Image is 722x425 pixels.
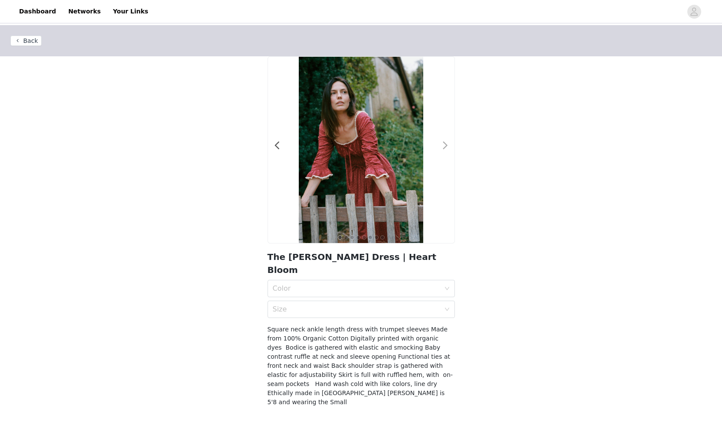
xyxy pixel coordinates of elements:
div: avatar [690,5,698,19]
i: icon: down [444,286,450,292]
button: 4 [356,235,360,240]
button: 3 [350,235,354,240]
div: Size [273,305,440,314]
h2: The [PERSON_NAME] Dress | Heart Bloom [268,250,455,276]
button: 1 [338,235,342,240]
button: 5 [362,235,366,240]
button: Back [10,36,42,46]
div: Color [273,284,440,293]
i: icon: down [444,307,450,313]
a: Networks [63,2,106,21]
button: 8 [380,235,385,240]
button: 7 [374,235,379,240]
a: Your Links [108,2,154,21]
h4: Square neck ankle length dress with trumpet sleeves Made from 100% Organic Cotton Digitally print... [268,325,455,407]
button: 6 [368,235,372,240]
a: Dashboard [14,2,61,21]
button: 2 [344,235,348,240]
